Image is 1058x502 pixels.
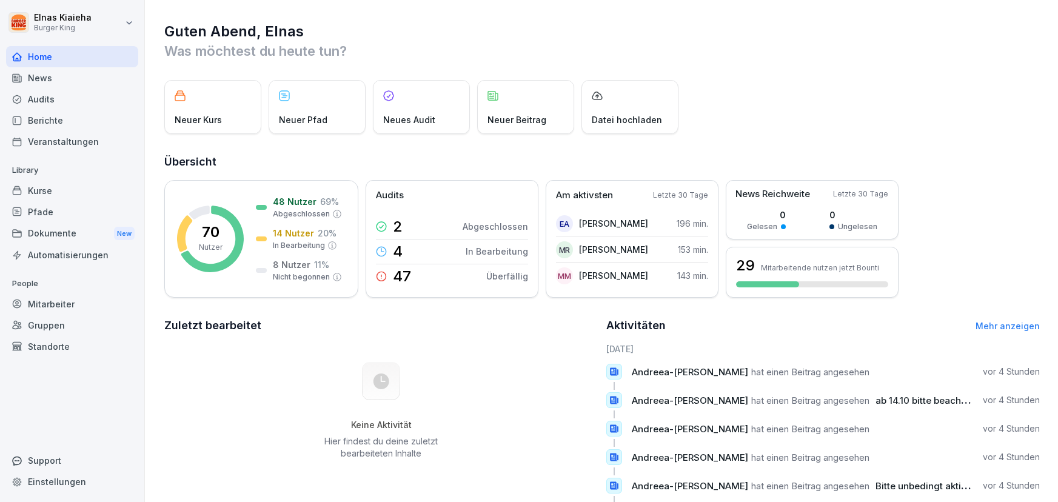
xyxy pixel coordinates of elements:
[678,243,708,256] p: 153 min.
[747,221,777,232] p: Gelesen
[677,269,708,282] p: 143 min.
[632,480,748,492] span: Andreea-[PERSON_NAME]
[318,227,336,239] p: 20 %
[579,243,648,256] p: [PERSON_NAME]
[486,270,528,283] p: Überfällig
[164,22,1040,41] h1: Guten Abend, Elnas
[747,209,786,221] p: 0
[6,110,138,131] a: Berichte
[983,451,1040,463] p: vor 4 Stunden
[164,41,1040,61] p: Was möchtest du heute tun?
[320,420,443,430] h5: Keine Aktivität
[6,274,138,293] p: People
[983,423,1040,435] p: vor 4 Stunden
[114,227,135,241] div: New
[6,46,138,67] a: Home
[838,221,877,232] p: Ungelesen
[833,189,888,199] p: Letzte 30 Tage
[6,89,138,110] a: Audits
[279,113,327,126] p: Neuer Pfad
[487,113,546,126] p: Neuer Beitrag
[632,395,748,406] span: Andreea-[PERSON_NAME]
[761,263,879,272] p: Mitarbeitende nutzen jetzt Bounti
[273,227,314,239] p: 14 Nutzer
[314,258,329,271] p: 11 %
[751,423,869,435] span: hat einen Beitrag angesehen
[320,435,443,460] p: Hier findest du deine zuletzt bearbeiteten Inhalte
[983,480,1040,492] p: vor 4 Stunden
[592,113,662,126] p: Datei hochladen
[736,255,755,276] h3: 29
[983,394,1040,406] p: vor 4 Stunden
[653,190,708,201] p: Letzte 30 Tage
[273,272,330,283] p: Nicht begonnen
[751,480,869,492] span: hat einen Beitrag angesehen
[876,395,977,406] span: ab 14.10 bitte beachten!
[393,244,403,259] p: 4
[376,189,404,202] p: Audits
[164,153,1040,170] h2: Übersicht
[6,201,138,223] a: Pfade
[6,336,138,357] a: Standorte
[751,395,869,406] span: hat einen Beitrag angesehen
[34,13,92,23] p: Elnas Kiaieha
[556,267,573,284] div: MM
[273,195,316,208] p: 48 Nutzer
[6,131,138,152] a: Veranstaltungen
[273,240,325,251] p: In Bearbeitung
[6,67,138,89] a: News
[556,241,573,258] div: MR
[632,423,748,435] span: Andreea-[PERSON_NAME]
[6,450,138,471] div: Support
[6,180,138,201] a: Kurse
[579,217,648,230] p: [PERSON_NAME]
[6,223,138,245] a: DokumenteNew
[466,245,528,258] p: In Bearbeitung
[6,244,138,266] a: Automatisierungen
[6,161,138,180] p: Library
[6,315,138,336] a: Gruppen
[320,195,339,208] p: 69 %
[164,317,598,334] h2: Zuletzt bearbeitet
[735,187,810,201] p: News Reichweite
[34,24,92,32] p: Burger King
[976,321,1040,331] a: Mehr anzeigen
[393,269,411,284] p: 47
[6,471,138,492] a: Einstellungen
[463,220,528,233] p: Abgeschlossen
[556,189,613,202] p: Am aktivsten
[273,258,310,271] p: 8 Nutzer
[393,219,403,234] p: 2
[199,242,223,253] p: Nutzer
[579,269,648,282] p: [PERSON_NAME]
[751,452,869,463] span: hat einen Beitrag angesehen
[556,215,573,232] div: EA
[383,113,435,126] p: Neues Audit
[273,209,330,219] p: Abgeschlossen
[175,113,222,126] p: Neuer Kurs
[632,452,748,463] span: Andreea-[PERSON_NAME]
[876,480,994,492] span: Bitte unbedingt aktivieren!!
[983,366,1040,378] p: vor 4 Stunden
[606,317,666,334] h2: Aktivitäten
[632,366,748,378] span: Andreea-[PERSON_NAME]
[6,223,138,245] div: Dokumente
[677,217,708,230] p: 196 min.
[751,366,869,378] span: hat einen Beitrag angesehen
[829,209,877,221] p: 0
[202,225,219,239] p: 70
[6,293,138,315] a: Mitarbeiter
[606,343,1040,355] h6: [DATE]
